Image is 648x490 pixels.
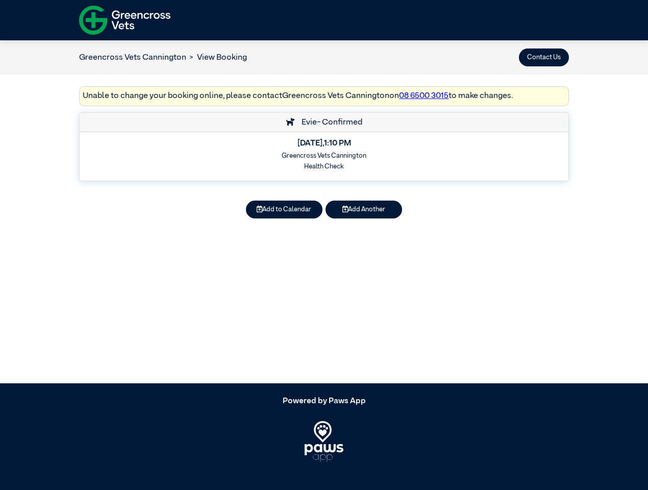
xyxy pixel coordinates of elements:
[86,139,562,149] h5: [DATE] , 1:10 PM
[305,421,344,462] img: PawsApp
[246,201,322,218] button: Add to Calendar
[86,152,562,160] h6: Greencross Vets Cannington
[79,52,247,64] nav: breadcrumb
[326,201,402,218] button: Add Another
[399,92,448,100] a: 08 6500 3015
[317,118,362,127] span: - Confirmed
[186,52,247,64] li: View Booking
[86,163,562,170] h6: Health Check
[79,397,569,406] h5: Powered by Paws App
[296,118,317,127] span: Evie
[79,3,170,38] img: f-logo
[79,86,569,106] div: Unable to change your booking online, please contact Greencross Vets Cannington on to make changes.
[519,48,569,66] button: Contact Us
[79,54,186,62] a: Greencross Vets Cannington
